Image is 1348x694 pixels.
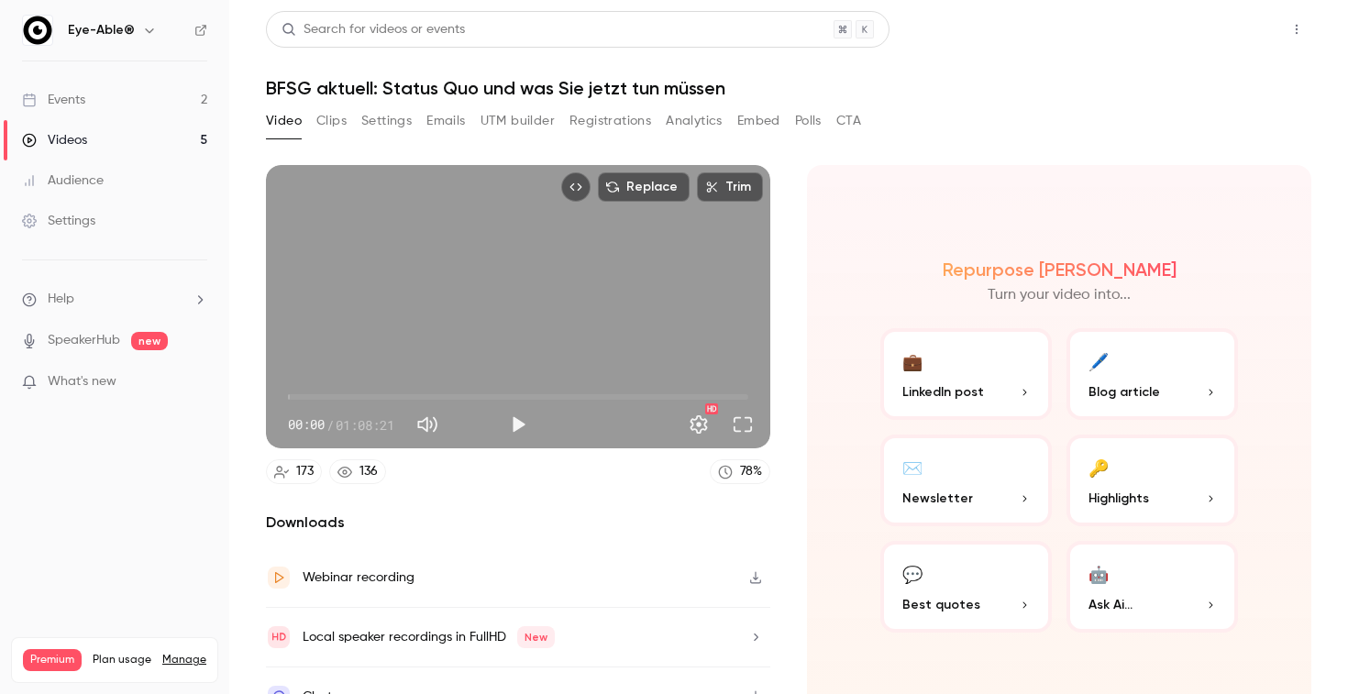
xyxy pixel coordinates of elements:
span: Ask Ai... [1088,595,1133,614]
div: 💬 [902,559,923,588]
div: 💼 [902,347,923,375]
div: 78 % [740,462,762,481]
h2: Downloads [266,512,770,534]
img: Eye-Able® [23,16,52,45]
span: Best quotes [902,595,980,614]
span: Newsletter [902,489,973,508]
a: 78% [710,459,770,484]
div: Local speaker recordings in FullHD [303,626,555,648]
button: Video [266,106,302,136]
a: SpeakerHub [48,331,120,350]
button: Settings [361,106,412,136]
button: Registrations [569,106,651,136]
button: Clips [316,106,347,136]
div: 🔑 [1088,453,1109,481]
button: Full screen [724,406,761,443]
a: 136 [329,459,386,484]
div: 🤖 [1088,559,1109,588]
div: Audience [22,171,104,190]
span: 01:08:21 [336,415,394,435]
div: 🖊️ [1088,347,1109,375]
button: CTA [836,106,861,136]
iframe: Noticeable Trigger [185,374,207,391]
div: Events [22,91,85,109]
div: Search for videos or events [282,20,465,39]
button: Trim [697,172,763,202]
span: new [131,332,168,350]
h6: Eye-Able® [68,21,135,39]
button: UTM builder [481,106,555,136]
button: Replace [598,172,690,202]
button: Play [500,406,536,443]
button: Polls [795,106,822,136]
button: ✉️Newsletter [880,435,1052,526]
button: Top Bar Actions [1282,15,1311,44]
h1: BFSG aktuell: Status Quo und was Sie jetzt tun müssen [266,77,1311,99]
li: help-dropdown-opener [22,290,207,309]
div: Webinar recording [303,567,414,589]
button: Mute [409,406,446,443]
span: Blog article [1088,382,1160,402]
span: Premium [23,649,82,671]
button: Embed [737,106,780,136]
div: Settings [22,212,95,230]
div: Videos [22,131,87,149]
button: 💼LinkedIn post [880,328,1052,420]
span: Plan usage [93,653,151,667]
div: HD [705,403,718,414]
button: 🔑Highlights [1066,435,1238,526]
span: / [326,415,334,435]
button: 💬Best quotes [880,541,1052,633]
span: New [517,626,555,648]
div: ✉️ [902,453,923,481]
span: Help [48,290,74,309]
button: Embed video [561,172,591,202]
button: 🖊️Blog article [1066,328,1238,420]
button: Emails [426,106,465,136]
h2: Repurpose [PERSON_NAME] [943,259,1177,281]
div: 136 [359,462,378,481]
div: 00:00 [288,415,394,435]
span: 00:00 [288,415,325,435]
span: Highlights [1088,489,1149,508]
a: Manage [162,653,206,667]
span: What's new [48,372,116,391]
div: 173 [296,462,314,481]
button: Share [1195,11,1267,48]
button: 🤖Ask Ai... [1066,541,1238,633]
button: Settings [680,406,717,443]
span: LinkedIn post [902,382,984,402]
a: 173 [266,459,322,484]
p: Turn your video into... [988,284,1131,306]
button: Analytics [666,106,723,136]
